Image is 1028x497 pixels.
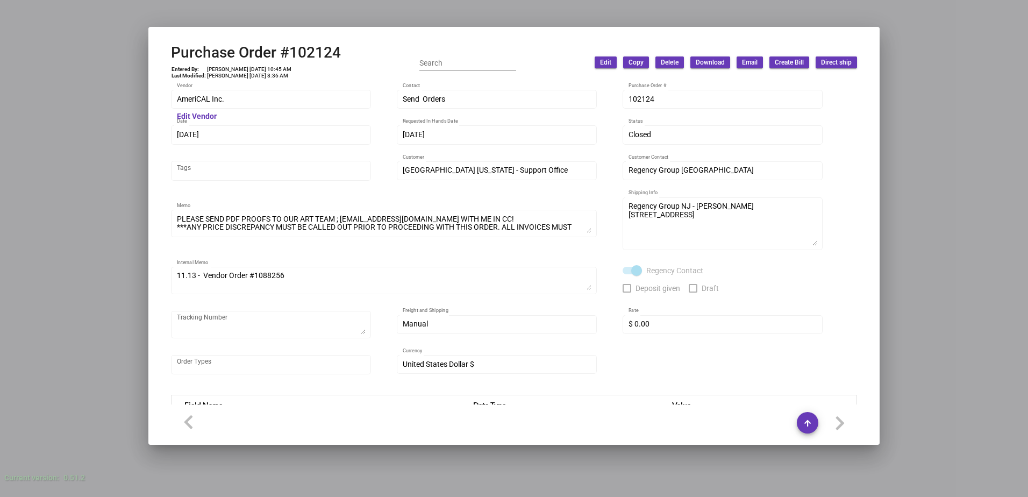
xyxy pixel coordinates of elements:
[206,66,292,73] td: [PERSON_NAME] [DATE] 10:45 AM
[690,56,730,68] button: Download
[742,58,758,67] span: Email
[655,56,684,68] button: Delete
[171,73,206,79] td: Last Modified:
[171,66,206,73] td: Entered By:
[775,58,804,67] span: Create Bill
[177,112,217,121] mat-hint: Edit Vendor
[4,472,59,484] div: Current version:
[629,58,644,67] span: Copy
[646,264,703,277] span: Regency Contact
[636,282,680,295] span: Deposit given
[595,56,617,68] button: Edit
[696,58,725,67] span: Download
[661,58,679,67] span: Delete
[629,130,651,139] span: Closed
[816,56,857,68] button: Direct ship
[63,472,85,484] div: 0.51.2
[821,58,852,67] span: Direct ship
[206,73,292,79] td: [PERSON_NAME] [DATE] 8:36 AM
[661,395,856,414] th: Value
[172,395,463,414] th: Field Name
[623,56,649,68] button: Copy
[600,58,611,67] span: Edit
[462,395,661,414] th: Data Type
[702,282,719,295] span: Draft
[769,56,809,68] button: Create Bill
[171,44,341,62] h2: Purchase Order #102124
[403,319,428,328] span: Manual
[737,56,763,68] button: Email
